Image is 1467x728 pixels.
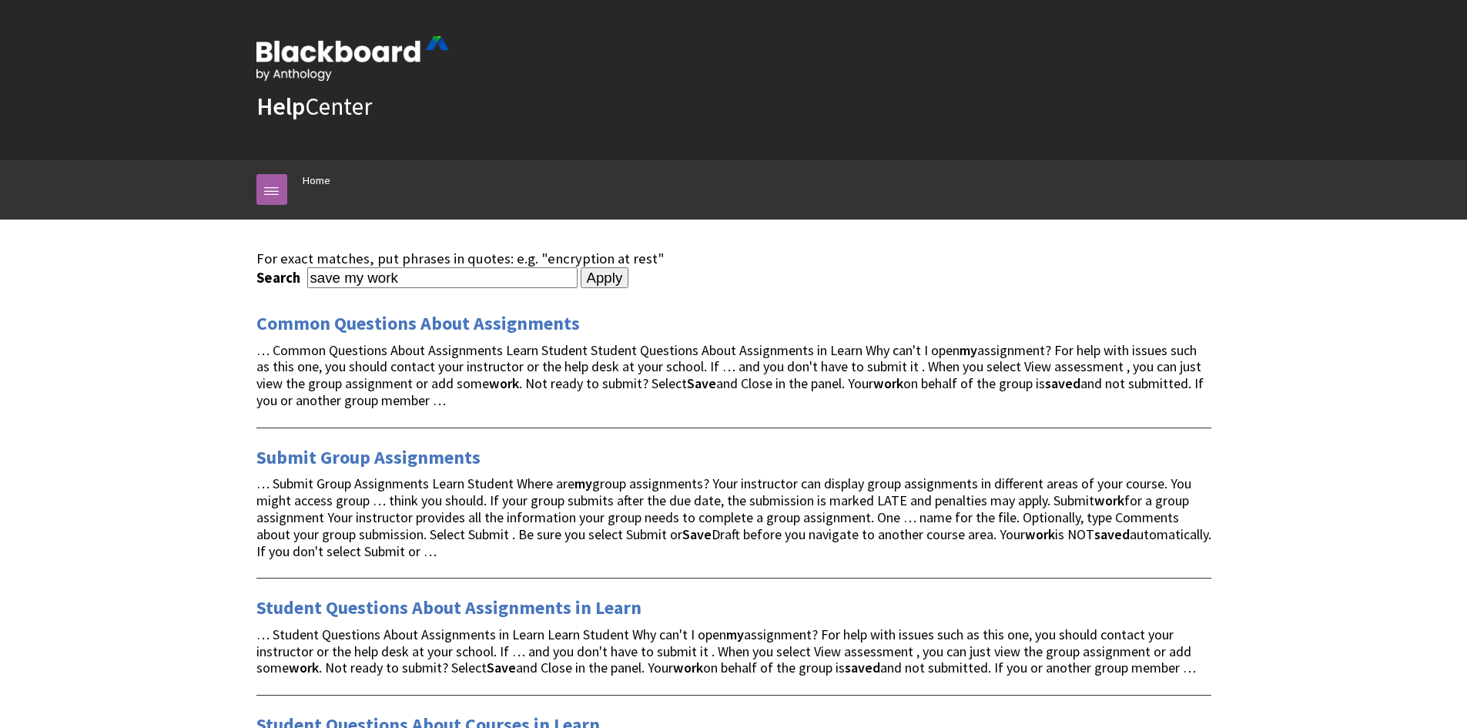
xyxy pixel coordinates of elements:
span: … Submit Group Assignments Learn Student Where are group assignments? Your instructor can display... [256,475,1211,559]
strong: saved [845,659,880,676]
strong: work [289,659,319,676]
strong: saved [1045,374,1080,392]
label: Search [256,269,304,287]
a: HelpCenter [256,91,372,122]
strong: saved [1094,525,1130,543]
a: Student Questions About Assignments in Learn [256,595,641,620]
span: … Common Questions About Assignments Learn Student Student Questions About Assignments in Learn W... [256,341,1204,409]
strong: Save [687,374,716,392]
div: For exact matches, put phrases in quotes: e.g. "encryption at rest" [256,250,1211,267]
strong: work [489,374,519,392]
span: … Student Questions About Assignments in Learn Learn Student Why can't I open assignment? For hel... [256,626,1196,677]
strong: work [1094,491,1124,509]
strong: my [726,626,744,643]
img: Blackboard by Anthology [256,36,449,81]
strong: work [673,659,703,676]
strong: my [574,475,592,492]
a: Home [303,171,330,190]
strong: work [873,374,903,392]
strong: Save [682,525,712,543]
strong: Help [256,91,305,122]
strong: work [1025,525,1055,543]
a: Common Questions About Assignments [256,311,580,336]
strong: Save [487,659,516,676]
strong: my [960,341,977,359]
a: Submit Group Assignments [256,445,481,470]
input: Apply [581,267,629,289]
